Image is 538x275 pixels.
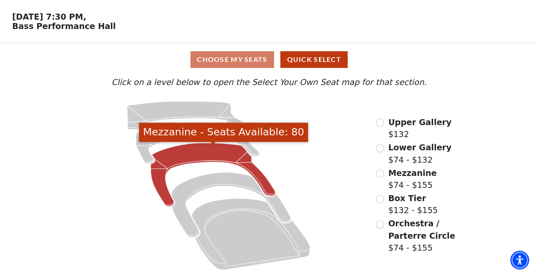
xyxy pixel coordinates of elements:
[136,124,260,164] path: Lower Gallery - Seats Available: 142
[376,119,384,127] input: Upper Gallery$132
[388,192,438,216] label: $132 - $155
[192,199,310,270] path: Orchestra / Parterre Circle - Seats Available: 51
[280,51,348,68] button: Quick Select
[376,170,384,178] input: Mezzanine$74 - $155
[73,76,464,88] p: Click on a level below to open the Select Your Own Seat map for that section.
[388,116,452,140] label: $132
[139,123,308,142] div: Mezzanine - Seats Available: 80
[388,193,426,203] span: Box Tier
[388,217,465,254] label: $74 - $155
[376,220,384,228] input: Orchestra / Parterre Circle$74 - $155
[376,144,384,152] input: Lower Gallery$74 - $132
[388,219,455,240] span: Orchestra / Parterre Circle
[388,168,437,178] span: Mezzanine
[510,251,529,269] div: Accessibility Menu
[376,195,384,203] input: Box Tier$132 - $155
[388,141,452,166] label: $74 - $132
[388,167,437,191] label: $74 - $155
[388,117,452,127] span: Upper Gallery
[127,101,244,129] path: Upper Gallery - Seats Available: 163
[388,143,452,152] span: Lower Gallery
